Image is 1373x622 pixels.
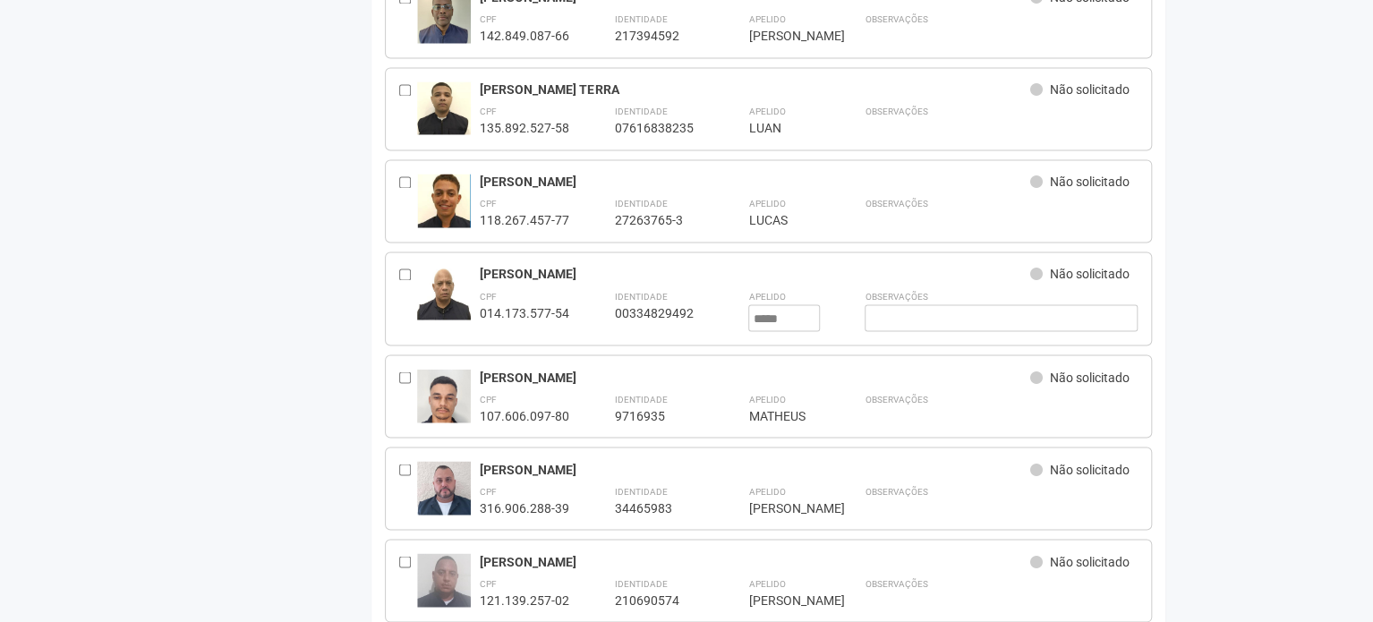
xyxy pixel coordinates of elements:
strong: Identidade [614,578,667,588]
strong: Identidade [614,107,667,116]
div: [PERSON_NAME] [748,592,820,608]
div: [PERSON_NAME] TERRA [480,81,1030,98]
span: Não solicitado [1050,462,1130,476]
div: MATHEUS [748,407,820,423]
span: Não solicitado [1050,370,1130,384]
strong: CPF [480,291,497,301]
strong: Observações [865,291,927,301]
div: 07616838235 [614,120,704,136]
strong: CPF [480,486,497,496]
div: LUAN [748,120,820,136]
strong: Identidade [614,291,667,301]
img: user.jpg [417,266,471,324]
span: Não solicitado [1050,267,1130,281]
img: user.jpg [417,553,471,619]
div: 107.606.097-80 [480,407,569,423]
img: user.jpg [417,81,471,134]
strong: CPF [480,14,497,24]
div: [PERSON_NAME] [480,266,1030,282]
strong: Apelido [748,578,785,588]
div: LUCAS [748,212,820,228]
span: Não solicitado [1050,82,1130,97]
strong: Apelido [748,291,785,301]
div: 142.849.087-66 [480,28,569,44]
strong: Apelido [748,394,785,404]
div: 210690574 [614,592,704,608]
strong: CPF [480,394,497,404]
strong: CPF [480,107,497,116]
strong: Apelido [748,486,785,496]
div: [PERSON_NAME] [480,174,1030,190]
strong: Observações [865,107,927,116]
div: 118.267.457-77 [480,212,569,228]
div: 121.139.257-02 [480,592,569,608]
strong: Identidade [614,14,667,24]
strong: Observações [865,394,927,404]
strong: Identidade [614,486,667,496]
img: user.jpg [417,369,471,437]
div: [PERSON_NAME] [480,553,1030,569]
div: 217394592 [614,28,704,44]
div: [PERSON_NAME] [480,461,1030,477]
strong: Observações [865,578,927,588]
div: [PERSON_NAME] [748,499,820,515]
strong: Identidade [614,199,667,209]
div: 014.173.577-54 [480,304,569,320]
strong: Observações [865,199,927,209]
div: 316.906.288-39 [480,499,569,515]
img: user.jpg [417,461,471,527]
strong: Apelido [748,199,785,209]
strong: Observações [865,14,927,24]
strong: Observações [865,486,927,496]
div: 27263765-3 [614,212,704,228]
strong: Apelido [748,14,785,24]
strong: CPF [480,578,497,588]
div: 9716935 [614,407,704,423]
strong: CPF [480,199,497,209]
div: 135.892.527-58 [480,120,569,136]
strong: Apelido [748,107,785,116]
div: [PERSON_NAME] [748,28,820,44]
img: user.jpg [417,174,471,242]
div: 00334829492 [614,304,704,320]
span: Não solicitado [1050,554,1130,568]
span: Não solicitado [1050,175,1130,189]
div: [PERSON_NAME] [480,369,1030,385]
div: 34465983 [614,499,704,515]
strong: Identidade [614,394,667,404]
